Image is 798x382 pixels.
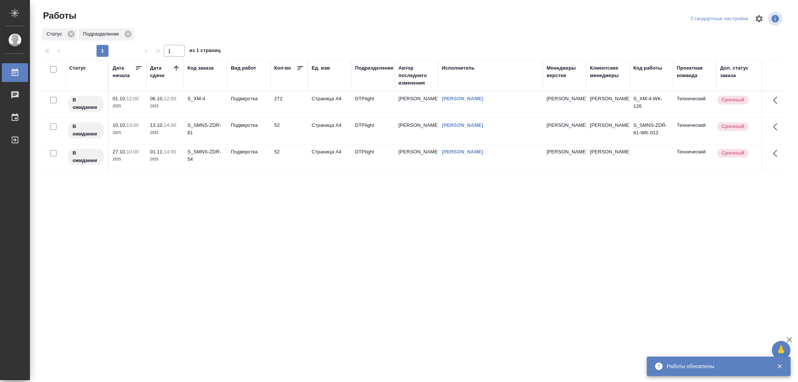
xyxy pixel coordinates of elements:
p: 12:00 [126,96,139,101]
div: Клиентские менеджеры [590,64,626,79]
div: Менеджеры верстки [547,64,583,79]
td: Страница А4 [308,91,351,117]
span: 🙏 [775,342,788,358]
p: Подверстка [231,122,267,129]
p: 2025 [113,129,143,137]
p: 10:00 [126,149,139,155]
p: 01.11, [150,149,164,155]
td: 52 [270,144,308,171]
p: [PERSON_NAME] [547,148,583,156]
a: [PERSON_NAME] [442,149,483,155]
div: Исполнитель назначен, приступать к работе пока рано [67,148,104,166]
p: 2025 [150,103,180,110]
p: 06.10, [150,96,164,101]
a: [PERSON_NAME] [442,96,483,101]
span: Работы [41,10,76,22]
div: Статус [69,64,86,72]
td: DTPlight [351,91,395,117]
div: Дата сдачи [150,64,172,79]
div: Вид работ [231,64,256,72]
button: 🙏 [772,341,791,360]
div: Исполнитель назначен, приступать к работе пока рано [67,95,104,113]
p: 14:00 [164,149,176,155]
div: Подразделение [355,64,394,72]
td: [PERSON_NAME] [586,91,630,117]
p: В ожидании [73,96,99,111]
p: 01.10, [113,96,126,101]
span: из 1 страниц [189,46,221,57]
div: Дата начала [113,64,135,79]
p: 2025 [113,156,143,163]
p: Срочный [722,149,744,157]
div: S_XM-4 [187,95,223,103]
p: 2025 [150,156,180,163]
button: Здесь прячутся важные кнопки [768,144,786,162]
td: 272 [270,91,308,117]
div: Ед. изм [312,64,330,72]
td: S_SMNS-ZDR-81-WK-012 [630,118,673,144]
p: Подверстка [231,95,267,103]
td: Страница А4 [308,118,351,144]
div: Исполнитель назначен, приступать к работе пока рано [67,122,104,139]
td: Технический [673,91,716,117]
p: [PERSON_NAME] [547,122,583,129]
div: S_SMNS-ZDR-54 [187,148,223,163]
td: 52 [270,118,308,144]
td: DTPlight [351,118,395,144]
p: 2025 [113,103,143,110]
td: Технический [673,118,716,144]
td: [PERSON_NAME] [586,118,630,144]
div: Код работы [633,64,662,72]
div: Доп. статус заказа [720,64,759,79]
div: Автор последнего изменения [398,64,434,87]
td: [PERSON_NAME] [395,118,438,144]
td: [PERSON_NAME] [586,144,630,171]
span: Посмотреть информацию [768,12,784,26]
div: split button [689,13,750,25]
td: [PERSON_NAME] [395,91,438,117]
p: Срочный [722,96,744,104]
p: 10.10, [113,122,126,128]
button: Закрыть [772,363,787,370]
p: [PERSON_NAME] [547,95,583,103]
div: Исполнитель [442,64,475,72]
div: Кол-во [274,64,291,72]
p: 13.10, [150,122,164,128]
td: Технический [673,144,716,171]
p: Подверстка [231,148,267,156]
div: S_SMNS-ZDR-81 [187,122,223,137]
p: 2025 [150,129,180,137]
p: 14:00 [164,122,176,128]
div: Работы обновлены [667,363,765,370]
p: Срочный [722,123,744,130]
p: В ожидании [73,123,99,138]
a: [PERSON_NAME] [442,122,483,128]
td: Страница А4 [308,144,351,171]
p: 27.10, [113,149,126,155]
button: Здесь прячутся важные кнопки [768,118,786,136]
p: 12:00 [164,96,176,101]
td: [PERSON_NAME] [395,144,438,171]
div: Проектная команда [677,64,713,79]
td: S_XM-4-WK-126 [630,91,673,117]
p: Подразделение [83,30,122,38]
p: В ожидании [73,149,99,164]
p: Статус [46,30,65,38]
button: Здесь прячутся важные кнопки [768,91,786,109]
div: Статус [42,28,77,40]
div: Подразделение [79,28,134,40]
td: DTPlight [351,144,395,171]
p: 13:00 [126,122,139,128]
div: Код заказа [187,64,214,72]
